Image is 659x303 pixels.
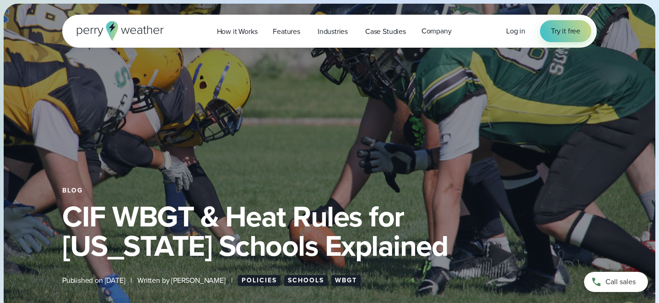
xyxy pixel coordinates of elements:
[130,275,132,286] span: |
[231,275,232,286] span: |
[62,187,597,194] div: Blog
[137,275,226,286] span: Written by [PERSON_NAME]
[357,22,414,41] a: Case Studies
[506,26,525,36] span: Log in
[62,202,597,260] h1: CIF WBGT & Heat Rules for [US_STATE] Schools Explained
[62,275,125,286] span: Published on [DATE]
[284,275,328,286] a: Schools
[421,26,452,37] span: Company
[365,26,406,37] span: Case Studies
[318,26,348,37] span: Industries
[331,275,361,286] a: WBGT
[584,272,648,292] a: Call sales
[238,275,281,286] a: Policies
[605,276,636,287] span: Call sales
[551,26,580,37] span: Try it free
[217,26,258,37] span: How it Works
[273,26,300,37] span: Features
[540,20,591,42] a: Try it free
[506,26,525,37] a: Log in
[209,22,265,41] a: How it Works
